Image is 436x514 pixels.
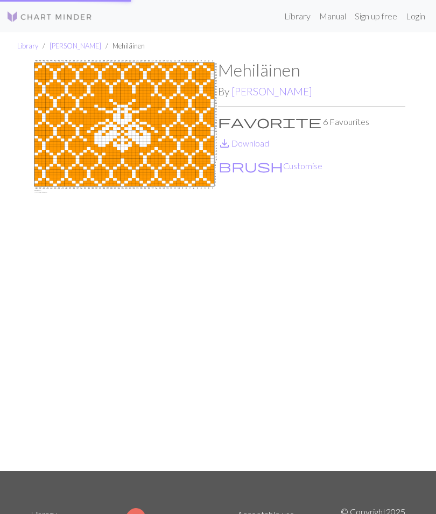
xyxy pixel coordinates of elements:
[280,5,315,27] a: Library
[218,138,269,148] a: DownloadDownload
[218,115,321,128] i: Favourite
[219,159,283,172] i: Customise
[350,5,402,27] a: Sign up free
[402,5,430,27] a: Login
[315,5,350,27] a: Manual
[218,159,323,173] button: CustomiseCustomise
[218,137,231,150] i: Download
[218,60,405,80] h1: Mehiläinen
[6,10,93,23] img: Logo
[31,60,218,471] img: Mehiläinen
[218,136,231,151] span: save_alt
[218,114,321,129] span: favorite
[218,115,405,128] p: 6 Favourites
[50,41,101,50] a: [PERSON_NAME]
[101,41,145,51] li: Mehiläinen
[218,85,405,98] h2: By
[17,41,38,50] a: Library
[219,158,283,173] span: brush
[231,85,312,98] a: [PERSON_NAME]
